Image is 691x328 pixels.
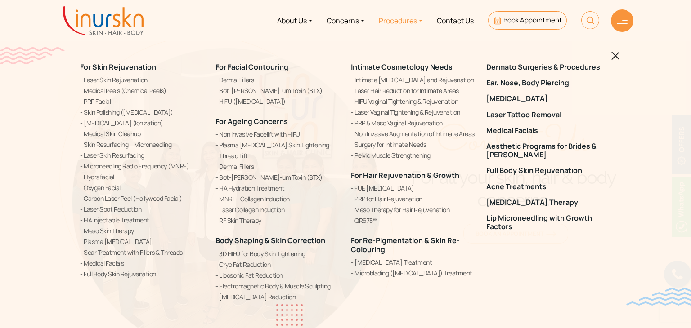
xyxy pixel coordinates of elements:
[372,4,430,37] a: Procedures
[80,62,156,72] a: For Skin Rejuvenation
[80,86,205,95] a: Medical Peels (Chemical Peels)
[351,62,453,72] a: Intimate Cosmetology Needs
[80,226,205,235] a: Meso Skin Therapy
[80,151,205,160] a: Laser Skin Resurfacing
[215,86,340,95] a: Bot-[PERSON_NAME]-um Toxin (BTX)
[351,97,476,106] a: HIFU Vaginal Tightening & Rejuvenation
[488,11,567,30] a: Book Appointment
[215,249,340,258] a: 3D HIFU for Body Skin Tightening
[351,75,476,84] a: Intimate [MEDICAL_DATA] and Rejuvenation
[80,258,205,268] a: Medical Facials
[80,269,205,279] a: Full Body Skin Rejuvenation
[351,205,476,214] a: Meso Therapy for Hair Rejuvenation
[215,270,340,280] a: Liposonic Fat Reduction
[215,97,340,106] a: HIFU ([MEDICAL_DATA])
[215,205,340,214] a: Laser Collagen Induction
[351,151,476,160] a: Pelvic Muscle Strengthening
[486,198,611,207] a: [MEDICAL_DATA] Therapy
[215,140,340,150] a: Plasma [MEDICAL_DATA] Skin Tightening
[215,173,340,182] a: Bot-[PERSON_NAME]-um Toxin (BTX)
[80,118,205,128] a: [MEDICAL_DATA] (Ionization)
[486,79,611,87] a: Ear, Nose, Body Piercing
[215,116,288,126] a: For Ageing Concerns
[351,257,476,267] a: [MEDICAL_DATA] Treatment
[486,126,611,135] a: Medical Facials
[581,11,599,29] img: HeaderSearch
[503,15,562,25] span: Book Appointment
[80,204,205,214] a: Laser Spot Reduction
[351,107,476,117] a: Laser Vaginal Tightening & Rejuvenation
[215,129,340,139] a: Non Invasive Facelift with HIFU
[215,75,340,84] a: Dermal Fillers
[80,172,205,182] a: Hydrafacial
[80,140,205,149] a: Skin Resurfacing – Microneedling
[486,166,611,175] a: Full Body Skin Rejuvenation
[486,182,611,191] a: Acne Treatments
[351,268,476,278] a: Microblading ([MEDICAL_DATA]) Treatment
[80,107,205,117] a: Skin Polishing ([MEDICAL_DATA])
[63,6,144,35] img: inurskn-logo
[351,129,476,138] a: Non Invasive Augmentation of Intimate Areas
[617,18,628,24] img: hamLine.svg
[351,170,459,180] a: For Hair Rejuvenation & Growth
[215,216,340,225] a: RF Skin Therapy
[80,97,205,106] a: PRP Facial
[80,129,205,138] a: Medical Skin Cleanup
[215,260,340,269] a: Cryo Fat Reduction
[270,4,319,37] a: About Us
[351,118,476,128] a: PRP & Meso Vaginal Rejuvenation
[611,52,620,60] img: blackclosed
[351,216,476,225] a: QR678®
[80,215,205,225] a: HA Injectable Treatment
[486,214,611,231] a: Lip Microneedling with Growth Factors
[351,86,476,95] a: Laser Hair Reduction for Intimate Areas
[215,162,340,171] a: Dermal Fillers
[215,281,340,291] a: Electromagnetic Body & Muscle Sculpting
[215,62,288,72] a: For Facial Contouring
[351,194,476,204] a: PRP for Hair Rejuvenation
[215,151,340,160] a: Thread Lift
[80,237,205,246] a: Plasma [MEDICAL_DATA]
[430,4,481,37] a: Contact Us
[215,183,340,193] a: HA Hydration Treatment
[486,111,611,119] a: Laser Tattoo Removal
[80,183,205,192] a: Oxygen Facial
[351,183,476,193] a: FUE [MEDICAL_DATA]
[80,194,205,203] a: Carbon Laser Peel (Hollywood Facial)
[351,140,476,149] a: Surgery for Intimate Needs
[215,235,325,245] a: Body Shaping & Skin Correction
[319,4,372,37] a: Concerns
[626,288,691,306] img: bluewave
[80,75,205,84] a: Laser Skin Rejuvenation
[486,63,611,71] a: Dermato Surgeries & Procedures
[351,235,460,254] a: For Re-Pigmentation & Skin Re-Colouring
[80,161,205,171] a: Microneedling Radio Frequency (MNRF)
[80,248,205,257] a: Scar Treatment with Fillers & Threads
[486,94,611,103] a: [MEDICAL_DATA]
[486,142,611,159] a: Aesthetic Programs for Brides & [PERSON_NAME]
[215,194,340,204] a: MNRF - Collagen Induction
[215,292,340,301] a: [MEDICAL_DATA] Reduction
